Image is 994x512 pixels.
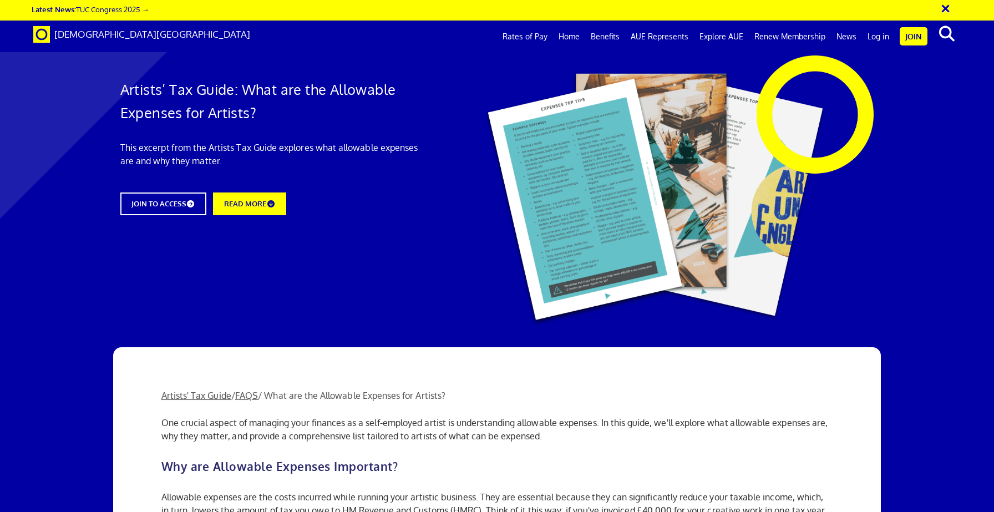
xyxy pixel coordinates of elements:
span: [DEMOGRAPHIC_DATA][GEOGRAPHIC_DATA] [54,28,250,40]
strong: Latest News: [32,4,76,14]
p: This excerpt from the Artists Tax Guide explores what allowable expenses are and why they matter. [120,141,425,168]
a: JOIN TO ACCESS [120,192,206,215]
a: Join [900,27,927,45]
a: Latest News:TUC Congress 2025 → [32,4,149,14]
a: READ MORE [213,192,286,215]
p: One crucial aspect of managing your finances as a self-employed artist is understanding allowable... [161,416,833,443]
a: Brand [DEMOGRAPHIC_DATA][GEOGRAPHIC_DATA] [25,21,258,48]
a: Renew Membership [749,23,831,50]
a: Home [553,23,585,50]
a: Benefits [585,23,625,50]
a: Explore AUE [694,23,749,50]
a: News [831,23,862,50]
span: / / What are the Allowable Expenses for Artists? [161,390,446,401]
h1: Artists’ Tax Guide: What are the Allowable Expenses for Artists? [120,78,425,124]
h2: Why are Allowable Expenses Important? [161,460,833,473]
a: Rates of Pay [497,23,553,50]
a: Artists' Tax Guide [161,390,231,401]
a: AUE Represents [625,23,694,50]
button: search [930,22,963,45]
a: FAQS [235,390,258,401]
a: Log in [862,23,895,50]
